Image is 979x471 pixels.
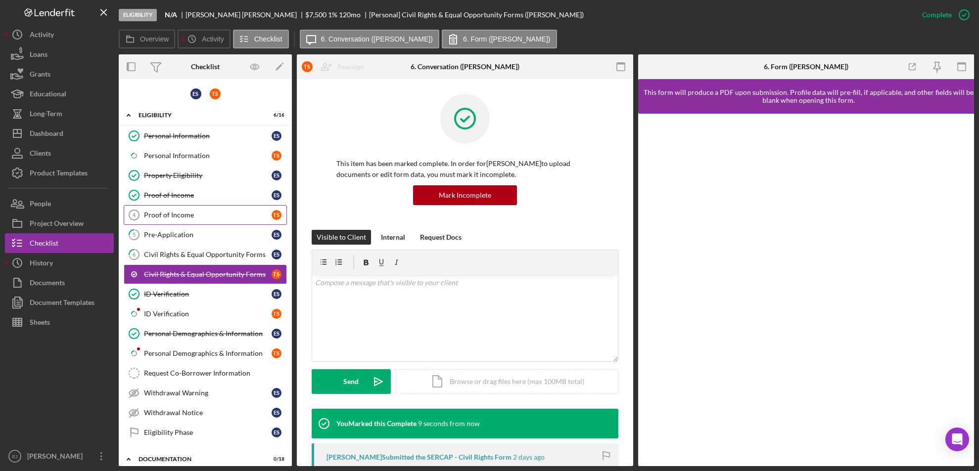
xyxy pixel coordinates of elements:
div: Complete [922,5,952,25]
div: T S [272,269,281,279]
button: 6. Form ([PERSON_NAME]) [442,30,557,48]
tspan: 4 [133,212,136,218]
button: Internal [376,230,410,245]
div: E S [272,289,281,299]
div: Request Co-Borrower Information [144,369,286,377]
a: Withdrawal NoticeES [124,403,287,423]
div: Civil Rights & Equal Opportunity Forms [144,251,272,258]
time: 2025-10-06 11:27 [513,453,545,461]
div: 1 % [328,11,337,19]
button: 6. Conversation ([PERSON_NAME]) [300,30,439,48]
div: E S [272,388,281,398]
div: Eligibility [139,112,260,118]
button: Visible to Client [312,230,371,245]
a: Withdrawal WarningES [124,383,287,403]
a: Proof of IncomeES [124,185,287,205]
div: T S [302,61,313,72]
p: This item has been marked complete. In order for [PERSON_NAME] to upload documents or edit form d... [336,158,594,180]
label: Overview [140,35,169,43]
div: 6 / 16 [267,112,284,118]
div: [PERSON_NAME] Submitted the SERCAP - Civil Rights Form [326,453,512,461]
div: Proof of Income [144,211,272,219]
div: T S [272,348,281,358]
a: Eligibility PhaseES [124,423,287,442]
div: Visible to Client [317,230,366,245]
div: 6. Conversation ([PERSON_NAME]) [411,63,519,71]
a: Personal InformationTS [124,146,287,166]
button: Complete [912,5,974,25]
div: Pre-Application [144,231,272,239]
div: Send [344,369,359,394]
div: [PERSON_NAME] [25,446,89,469]
div: [PERSON_NAME] [PERSON_NAME] [186,11,305,19]
a: Property EligibilityES [124,166,287,185]
div: Mark Incomplete [439,185,491,205]
button: Request Docs [415,230,466,245]
div: Proof of Income [144,191,272,199]
div: Eligibility [119,9,157,21]
div: Open Intercom Messenger [945,428,969,451]
div: E S [272,250,281,259]
div: 6. Form ([PERSON_NAME]) [764,63,848,71]
div: Property Eligibility [144,171,272,179]
a: ID VerificationTS [124,304,287,324]
div: E S [272,190,281,200]
div: Internal [381,230,405,245]
div: ID Verification [144,310,272,318]
div: Sheets [30,312,50,335]
div: T S [272,151,281,161]
label: 6. Conversation ([PERSON_NAME]) [321,35,433,43]
button: Activity [178,30,230,48]
div: Personal Demographics & Information [144,349,272,357]
a: Request Co-Borrower Information [124,363,287,383]
a: 5Pre-ApplicationES [124,225,287,245]
div: Eligibility Phase [144,428,272,436]
div: 120 mo [339,11,361,19]
div: Personal Information [144,132,272,140]
div: Reassign [337,57,364,77]
div: E S [272,408,281,418]
button: Mark Incomplete [413,185,517,205]
div: Checklist [191,63,220,71]
div: ID Verification [144,290,272,298]
div: E S [272,428,281,437]
button: EJ[PERSON_NAME] [5,446,114,466]
button: Checklist [233,30,289,48]
label: Checklist [254,35,282,43]
div: E S [272,131,281,141]
iframe: Lenderfit form [648,124,966,456]
label: 6. Form ([PERSON_NAME]) [463,35,551,43]
div: E S [190,88,201,99]
div: Personal Information [144,152,272,160]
